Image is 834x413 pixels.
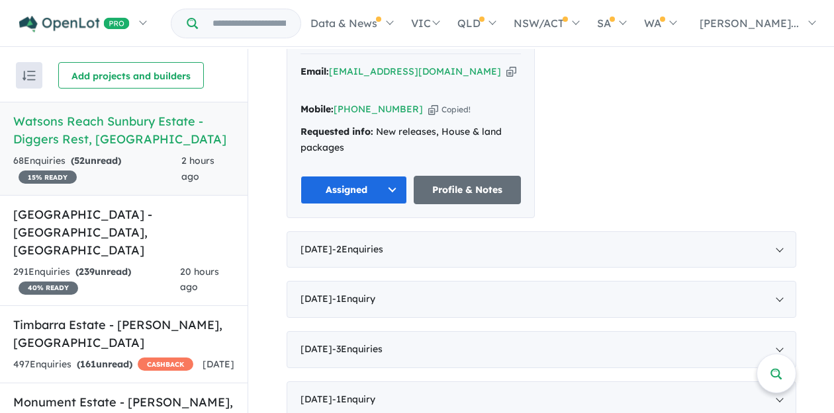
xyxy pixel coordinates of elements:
[301,103,334,115] strong: Mobile:
[428,102,438,116] button: Copy
[80,358,96,370] span: 161
[203,358,234,370] span: [DATE]
[287,331,796,368] div: [DATE]
[301,65,329,77] strong: Email:
[301,126,373,137] strong: Requested info:
[201,9,298,38] input: Try estate name, suburb, builder or developer
[23,71,36,81] img: sort.svg
[19,282,78,295] span: 40 % READY
[19,16,130,32] img: Openlot PRO Logo White
[332,343,383,355] span: - 3 Enquir ies
[180,266,219,293] span: 20 hours ago
[19,170,77,184] span: 15 % READY
[414,176,521,204] a: Profile & Notes
[58,62,204,89] button: Add projects and builders
[332,393,375,405] span: - 1 Enquir y
[79,266,95,278] span: 239
[13,206,234,259] h5: [GEOGRAPHIC_DATA] - [GEOGRAPHIC_DATA] , [GEOGRAPHIC_DATA]
[13,264,180,296] div: 291 Enquir ies
[13,316,234,352] h5: Timbarra Estate - [PERSON_NAME] , [GEOGRAPHIC_DATA]
[441,104,471,114] span: Copied!
[334,103,423,115] a: [PHONE_NUMBER]
[181,155,214,182] span: 2 hours ago
[301,176,408,204] button: Assigned
[13,153,181,185] div: 68 Enquir ies
[332,243,383,255] span: - 2 Enquir ies
[13,357,193,373] div: 497 Enquir ies
[506,65,516,79] button: Copy
[287,281,796,318] div: [DATE]
[329,65,501,77] a: [EMAIL_ADDRESS][DOMAIN_NAME]
[71,155,121,167] strong: ( unread)
[74,155,85,167] span: 52
[332,293,375,305] span: - 1 Enquir y
[13,112,234,148] h5: Watsons Reach Sunbury Estate - Diggers Rest , [GEOGRAPHIC_DATA]
[75,266,131,278] strong: ( unread)
[700,17,799,30] span: [PERSON_NAME]...
[301,124,521,156] div: New releases, House & land packages
[138,357,193,371] span: CASHBACK
[287,231,796,268] div: [DATE]
[77,358,132,370] strong: ( unread)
